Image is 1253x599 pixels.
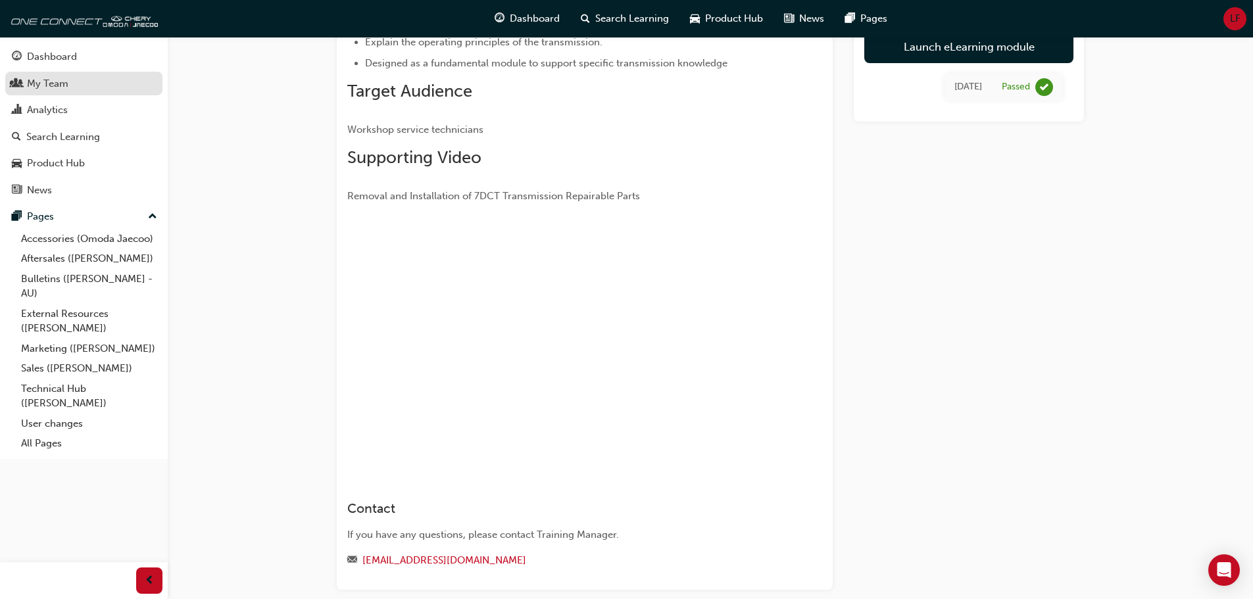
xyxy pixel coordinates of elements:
[26,130,100,145] div: Search Learning
[1208,554,1240,586] div: Open Intercom Messenger
[347,190,640,202] span: Removal and Installation of 7DCT Transmission Repairable Parts
[27,76,68,91] div: My Team
[12,51,22,63] span: guage-icon
[1223,7,1246,30] button: LF
[5,45,162,69] a: Dashboard
[27,183,52,198] div: News
[365,57,727,69] span: Designed as a fundamental module to support specific transmission knowledge
[347,147,481,168] span: Supporting Video
[570,5,679,32] a: search-iconSearch Learning
[16,269,162,304] a: Bulletins ([PERSON_NAME] - AU)
[12,185,22,197] span: news-icon
[16,414,162,434] a: User changes
[27,49,77,64] div: Dashboard
[864,30,1073,63] a: Launch eLearning module
[365,36,602,48] span: Explain the operating principles of the transmission.
[347,527,775,542] div: If you have any questions, please contact Training Manager.
[1002,81,1030,93] div: Passed
[12,158,22,170] span: car-icon
[7,5,158,32] img: oneconnect
[5,178,162,203] a: News
[1230,11,1241,26] span: LF
[27,156,85,171] div: Product Hub
[705,11,763,26] span: Product Hub
[5,98,162,122] a: Analytics
[27,209,54,224] div: Pages
[581,11,590,27] span: search-icon
[347,124,483,135] span: Workshop service technicians
[148,208,157,226] span: up-icon
[16,379,162,414] a: Technical Hub ([PERSON_NAME])
[347,81,472,101] span: Target Audience
[27,103,68,118] div: Analytics
[484,5,570,32] a: guage-iconDashboard
[954,80,982,95] div: Wed May 07 2025 10:53:02 GMT+1000 (Australian Eastern Standard Time)
[16,339,162,359] a: Marketing ([PERSON_NAME])
[5,204,162,229] button: Pages
[12,78,22,90] span: people-icon
[495,11,504,27] span: guage-icon
[145,573,155,589] span: prev-icon
[784,11,794,27] span: news-icon
[362,554,526,566] a: [EMAIL_ADDRESS][DOMAIN_NAME]
[835,5,898,32] a: pages-iconPages
[347,552,775,569] div: Email
[5,72,162,96] a: My Team
[12,105,22,116] span: chart-icon
[347,501,775,516] h3: Contact
[5,125,162,149] a: Search Learning
[5,151,162,176] a: Product Hub
[595,11,669,26] span: Search Learning
[16,433,162,454] a: All Pages
[799,11,824,26] span: News
[1035,78,1053,96] span: learningRecordVerb_PASS-icon
[16,229,162,249] a: Accessories (Omoda Jaecoo)
[16,358,162,379] a: Sales ([PERSON_NAME])
[845,11,855,27] span: pages-icon
[16,249,162,269] a: Aftersales ([PERSON_NAME])
[510,11,560,26] span: Dashboard
[679,5,774,32] a: car-iconProduct Hub
[774,5,835,32] a: news-iconNews
[347,555,357,567] span: email-icon
[690,11,700,27] span: car-icon
[12,132,21,143] span: search-icon
[860,11,887,26] span: Pages
[16,304,162,339] a: External Resources ([PERSON_NAME])
[12,211,22,223] span: pages-icon
[5,42,162,204] button: DashboardMy TeamAnalyticsSearch LearningProduct HubNews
